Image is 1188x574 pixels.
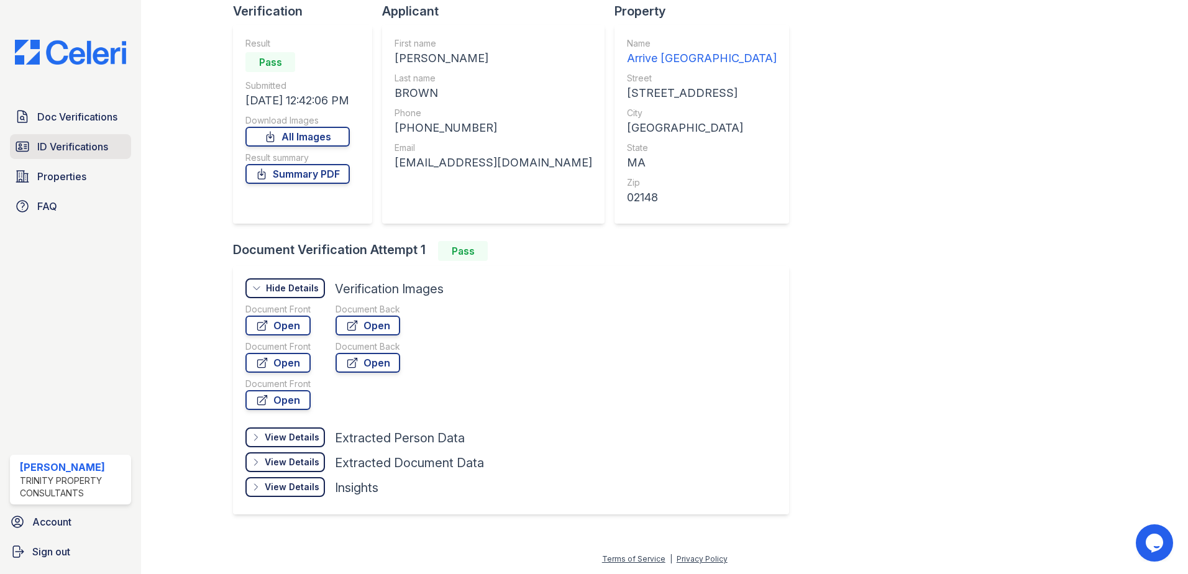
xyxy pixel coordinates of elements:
[335,429,465,447] div: Extracted Person Data
[627,119,777,137] div: [GEOGRAPHIC_DATA]
[245,340,311,353] div: Document Front
[627,189,777,206] div: 02148
[395,107,592,119] div: Phone
[395,84,592,102] div: BROWN
[37,199,57,214] span: FAQ
[245,316,311,335] a: Open
[20,460,126,475] div: [PERSON_NAME]
[37,169,86,184] span: Properties
[395,37,592,50] div: First name
[5,539,136,564] a: Sign out
[32,514,71,529] span: Account
[265,481,319,493] div: View Details
[245,390,311,410] a: Open
[5,509,136,534] a: Account
[245,353,311,373] a: Open
[245,80,350,92] div: Submitted
[677,554,728,563] a: Privacy Policy
[336,316,400,335] a: Open
[245,164,350,184] a: Summary PDF
[395,50,592,67] div: [PERSON_NAME]
[627,154,777,171] div: MA
[627,176,777,189] div: Zip
[670,554,672,563] div: |
[627,37,777,67] a: Name Arrive [GEOGRAPHIC_DATA]
[627,72,777,84] div: Street
[10,134,131,159] a: ID Verifications
[233,2,382,20] div: Verification
[336,353,400,373] a: Open
[395,154,592,171] div: [EMAIL_ADDRESS][DOMAIN_NAME]
[10,194,131,219] a: FAQ
[245,114,350,127] div: Download Images
[627,84,777,102] div: [STREET_ADDRESS]
[233,241,799,261] div: Document Verification Attempt 1
[627,50,777,67] div: Arrive [GEOGRAPHIC_DATA]
[335,280,444,298] div: Verification Images
[5,40,136,65] img: CE_Logo_Blue-a8612792a0a2168367f1c8372b55b34899dd931a85d93a1a3d3e32e68fde9ad4.png
[245,303,311,316] div: Document Front
[245,378,311,390] div: Document Front
[245,37,350,50] div: Result
[32,544,70,559] span: Sign out
[336,340,400,353] div: Document Back
[438,241,488,261] div: Pass
[245,52,295,72] div: Pass
[245,152,350,164] div: Result summary
[245,127,350,147] a: All Images
[37,139,108,154] span: ID Verifications
[266,282,319,294] div: Hide Details
[37,109,117,124] span: Doc Verifications
[602,554,665,563] a: Terms of Service
[335,479,378,496] div: Insights
[627,142,777,154] div: State
[627,37,777,50] div: Name
[627,107,777,119] div: City
[10,164,131,189] a: Properties
[10,104,131,129] a: Doc Verifications
[395,142,592,154] div: Email
[395,72,592,84] div: Last name
[20,475,126,499] div: Trinity Property Consultants
[245,92,350,109] div: [DATE] 12:42:06 PM
[382,2,615,20] div: Applicant
[265,431,319,444] div: View Details
[336,303,400,316] div: Document Back
[615,2,799,20] div: Property
[265,456,319,468] div: View Details
[395,119,592,137] div: [PHONE_NUMBER]
[335,454,484,471] div: Extracted Document Data
[1136,524,1176,562] iframe: chat widget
